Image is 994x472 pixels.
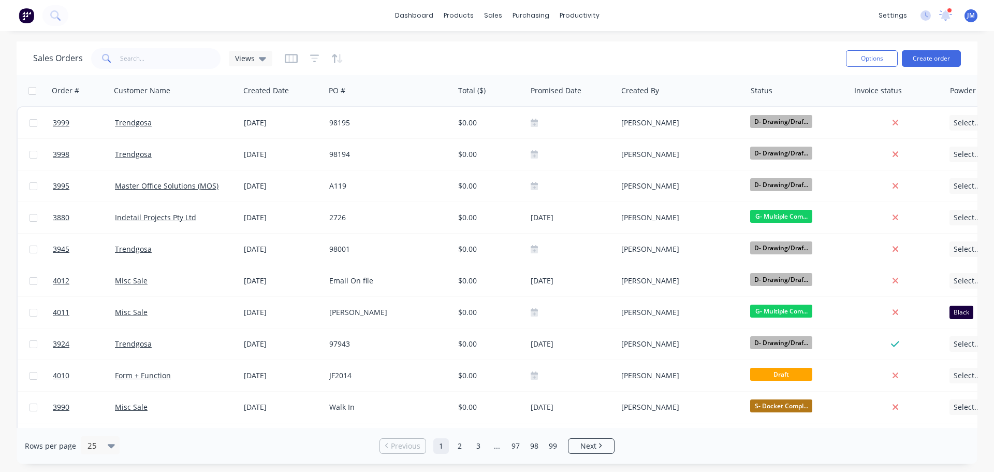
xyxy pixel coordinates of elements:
[115,339,152,349] a: Trendgosa
[621,212,736,223] div: [PERSON_NAME]
[391,441,420,451] span: Previous
[954,149,981,160] span: Select...
[53,402,69,412] span: 3990
[531,338,613,351] div: [DATE]
[531,211,613,224] div: [DATE]
[53,170,115,202] a: 3995
[750,178,812,191] span: D- Drawing/Draf...
[53,139,115,170] a: 3998
[114,85,170,96] div: Customer Name
[19,8,34,23] img: Factory
[53,234,115,265] a: 3945
[568,441,614,451] a: Next page
[53,392,115,423] a: 3990
[954,339,981,349] span: Select...
[458,307,519,318] div: $0.00
[115,402,148,412] a: Misc Sale
[750,241,812,254] span: D- Drawing/Draf...
[244,149,321,160] div: [DATE]
[438,8,479,23] div: products
[621,339,736,349] div: [PERSON_NAME]
[458,276,519,286] div: $0.00
[244,118,321,128] div: [DATE]
[115,276,148,285] a: Misc Sale
[53,244,69,254] span: 3945
[531,85,581,96] div: Promised Date
[53,370,69,381] span: 4010
[954,402,981,412] span: Select...
[846,50,898,67] button: Options
[329,149,444,160] div: 98194
[621,370,736,381] div: [PERSON_NAME]
[750,305,812,318] span: G- Multiple Com...
[120,48,221,69] input: Search...
[967,11,975,20] span: JM
[52,85,79,96] div: Order #
[954,118,981,128] span: Select...
[244,370,321,381] div: [DATE]
[329,402,444,412] div: Walk In
[244,244,321,254] div: [DATE]
[479,8,507,23] div: sales
[621,149,736,160] div: [PERSON_NAME]
[329,181,444,191] div: A119
[115,212,196,222] a: Indetail Projects Pty Ltd
[621,181,736,191] div: [PERSON_NAME]
[471,438,486,454] a: Page 3
[243,85,289,96] div: Created Date
[621,85,659,96] div: Created By
[329,85,345,96] div: PO #
[750,210,812,223] span: G- Multiple Com...
[244,276,321,286] div: [DATE]
[329,244,444,254] div: 98001
[949,306,973,319] div: Black
[53,212,69,223] span: 3880
[329,118,444,128] div: 98195
[531,401,613,414] div: [DATE]
[53,297,115,328] a: 4011
[621,402,736,412] div: [PERSON_NAME]
[621,307,736,318] div: [PERSON_NAME]
[244,402,321,412] div: [DATE]
[458,85,486,96] div: Total ($)
[458,181,519,191] div: $0.00
[53,181,69,191] span: 3995
[750,273,812,286] span: D- Drawing/Draf...
[458,370,519,381] div: $0.00
[375,438,619,454] ul: Pagination
[244,339,321,349] div: [DATE]
[452,438,467,454] a: Page 2
[508,438,523,454] a: Page 97
[53,118,69,128] span: 3999
[750,115,812,128] span: D- Drawing/Draf...
[458,402,519,412] div: $0.00
[329,276,444,286] div: Email On file
[244,307,321,318] div: [DATE]
[458,149,519,160] div: $0.00
[53,265,115,296] a: 4012
[53,339,69,349] span: 3924
[545,438,561,454] a: Page 99
[235,53,255,64] span: Views
[527,438,542,454] a: Page 98
[53,328,115,360] a: 3924
[873,8,912,23] div: settings
[954,212,981,223] span: Select...
[621,244,736,254] div: [PERSON_NAME]
[25,441,76,451] span: Rows per page
[750,368,812,381] span: Draft
[329,307,444,318] div: [PERSON_NAME]
[433,438,449,454] a: Page 1 is your current page
[115,244,152,254] a: Trendgosa
[554,8,605,23] div: productivity
[244,212,321,223] div: [DATE]
[380,441,426,451] a: Previous page
[53,360,115,391] a: 4010
[33,53,83,63] h1: Sales Orders
[115,181,218,191] a: Master Office Solutions (MOS)
[954,181,981,191] span: Select...
[458,118,519,128] div: $0.00
[954,244,981,254] span: Select...
[854,85,902,96] div: Invoice status
[580,441,596,451] span: Next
